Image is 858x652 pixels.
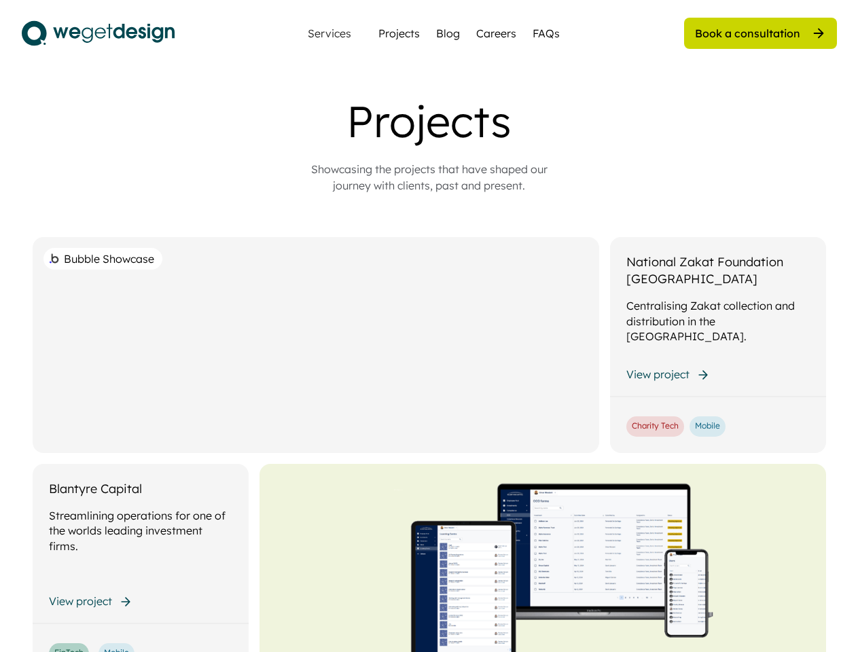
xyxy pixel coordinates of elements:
[49,480,142,497] div: Blantyre Capital
[49,594,112,609] div: View project
[378,25,420,41] a: Projects
[626,367,690,382] div: View project
[293,161,565,194] div: Showcasing the projects that have shaped our journey with clients, past and present.
[695,26,800,41] div: Book a consultation
[632,420,679,432] div: Charity Tech
[626,298,810,344] div: Centralising Zakat collection and distribution in the [GEOGRAPHIC_DATA].
[64,251,154,267] div: Bubble Showcase
[49,508,232,554] div: Streamlining operations for one of the worlds leading investment firms.
[476,25,516,41] a: Careers
[626,253,810,287] div: National Zakat Foundation [GEOGRAPHIC_DATA]
[158,95,701,147] div: Projects
[695,420,720,432] div: Mobile
[302,28,357,39] div: Services
[22,16,175,50] img: logo.svg
[48,252,60,265] img: bubble%201.png
[533,25,560,41] a: FAQs
[436,25,460,41] a: Blog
